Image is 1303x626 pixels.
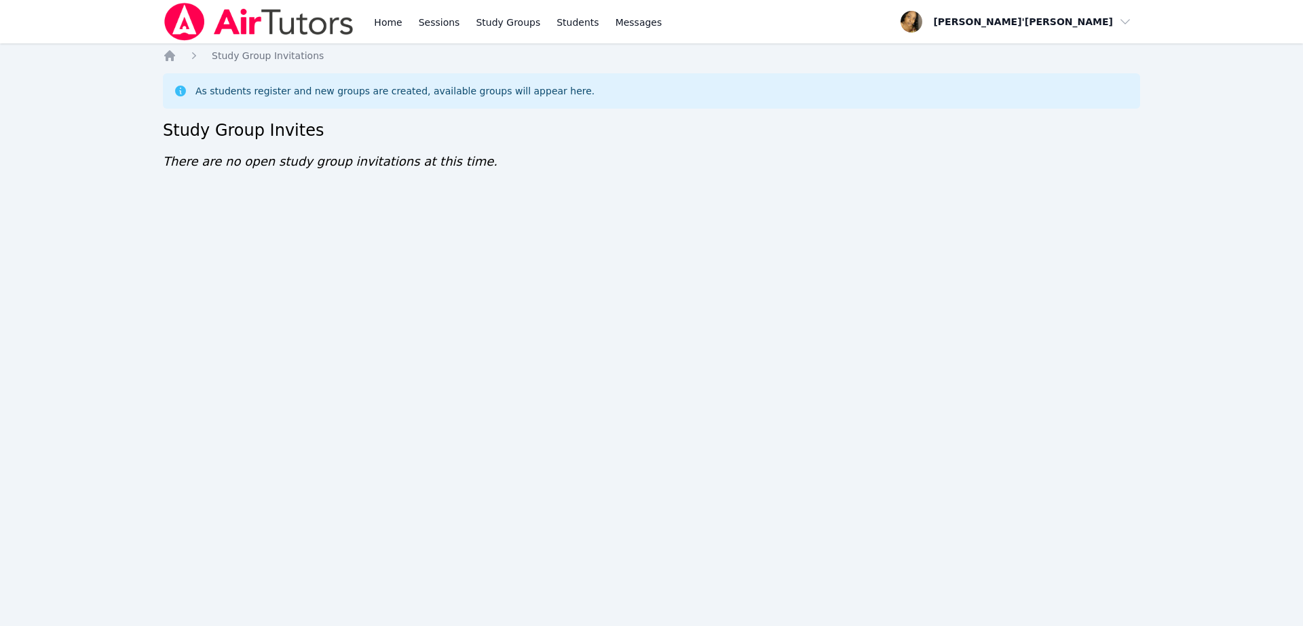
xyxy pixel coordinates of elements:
[195,84,594,98] div: As students register and new groups are created, available groups will appear here.
[163,3,355,41] img: Air Tutors
[616,16,662,29] span: Messages
[212,49,324,62] a: Study Group Invitations
[163,154,497,168] span: There are no open study group invitations at this time.
[163,119,1140,141] h2: Study Group Invites
[212,50,324,61] span: Study Group Invitations
[163,49,1140,62] nav: Breadcrumb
